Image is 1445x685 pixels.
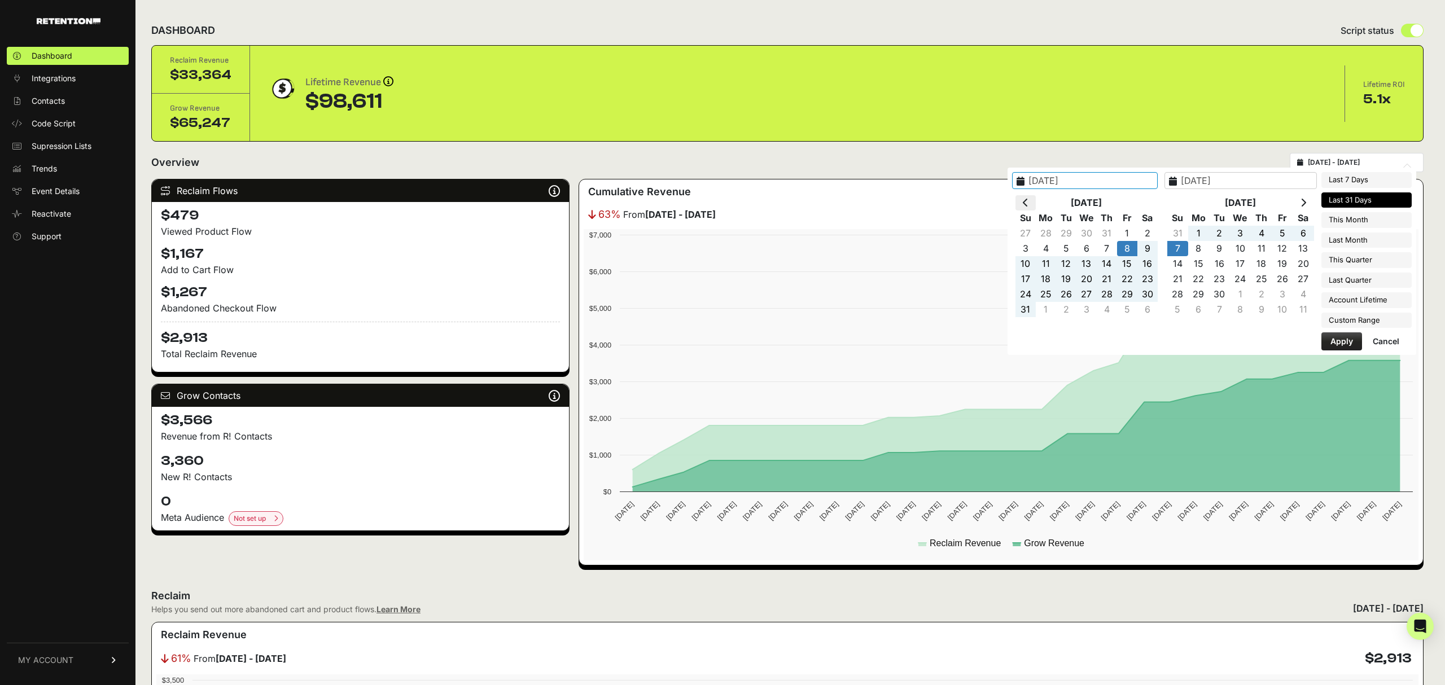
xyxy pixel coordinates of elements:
td: 2 [1137,226,1158,241]
button: Cancel [1364,332,1408,350]
text: $4,000 [589,341,611,349]
a: MY ACCOUNT [7,643,129,677]
td: 27 [1015,226,1036,241]
text: $6,000 [589,267,611,276]
td: 8 [1117,241,1137,256]
div: Viewed Product Flow [161,225,560,238]
text: Reclaim Revenue [930,538,1001,548]
text: Grow Revenue [1024,538,1084,548]
h4: $2,913 [1365,649,1412,668]
h4: $3,566 [161,411,560,429]
td: 10 [1272,302,1293,317]
td: 3 [1015,241,1036,256]
div: $65,247 [170,114,231,132]
div: Open Intercom Messenger [1407,613,1434,640]
text: [DATE] [767,500,789,522]
td: 18 [1251,256,1272,271]
div: Meta Audience [161,511,560,526]
td: 3 [1272,287,1293,302]
text: [DATE] [1355,500,1377,522]
a: Reactivate [7,205,129,223]
h4: 0 [161,493,560,511]
td: 7 [1209,302,1230,317]
th: Th [1097,210,1117,226]
td: 1 [1188,226,1209,241]
text: [DATE] [613,500,635,522]
text: [DATE] [1176,500,1198,522]
th: Tu [1209,210,1230,226]
h2: Overview [151,155,199,170]
td: 4 [1036,241,1056,256]
td: 21 [1167,271,1188,287]
td: 26 [1272,271,1293,287]
td: 6 [1188,302,1209,317]
td: 2 [1251,287,1272,302]
text: [DATE] [1381,500,1403,522]
p: New R! Contacts [161,470,560,484]
td: 23 [1137,271,1158,287]
td: 4 [1097,302,1117,317]
span: Trends [32,163,57,174]
text: [DATE] [818,500,840,522]
td: 30 [1076,226,1097,241]
text: [DATE] [741,500,763,522]
text: $2,000 [589,414,611,423]
td: 10 [1015,256,1036,271]
text: [DATE] [1278,500,1300,522]
div: 5.1x [1363,90,1405,108]
td: 2 [1056,302,1076,317]
div: $33,364 [170,66,231,84]
div: $98,611 [305,90,393,113]
text: [DATE] [1074,500,1096,522]
h3: Cumulative Revenue [588,184,691,200]
text: [DATE] [1253,500,1275,522]
div: Add to Cart Flow [161,263,560,276]
text: [DATE] [690,500,712,522]
td: 31 [1015,302,1036,317]
a: Trends [7,160,129,178]
td: 22 [1188,271,1209,287]
h4: $1,167 [161,245,560,263]
td: 5 [1272,226,1293,241]
th: Su [1015,210,1036,226]
td: 16 [1209,256,1230,271]
td: 12 [1272,241,1293,256]
td: 5 [1117,302,1137,317]
td: 9 [1137,241,1158,256]
td: 23 [1209,271,1230,287]
td: 3 [1076,302,1097,317]
li: Last 31 Days [1321,192,1412,208]
div: Grow Revenue [170,103,231,114]
text: $0 [603,488,611,496]
td: 13 [1293,241,1313,256]
div: Lifetime ROI [1363,79,1405,90]
text: $3,000 [589,377,611,386]
td: 7 [1097,241,1117,256]
td: 22 [1117,271,1137,287]
td: 1 [1230,287,1251,302]
td: 28 [1167,287,1188,302]
a: Code Script [7,115,129,133]
a: Supression Lists [7,137,129,155]
span: MY ACCOUNT [18,655,73,666]
td: 6 [1137,302,1158,317]
th: [DATE] [1188,195,1293,210]
th: Mo [1188,210,1209,226]
td: 3 [1230,226,1251,241]
text: [DATE] [715,500,737,522]
a: Support [7,227,129,245]
text: [DATE] [1329,500,1351,522]
td: 24 [1230,271,1251,287]
text: $3,500 [162,676,184,684]
td: 11 [1293,302,1313,317]
td: 27 [1293,271,1313,287]
li: This Month [1321,212,1412,228]
td: 29 [1056,226,1076,241]
div: Lifetime Revenue [305,74,393,90]
h2: Reclaim [151,588,421,604]
strong: [DATE] - [DATE] [216,653,286,664]
span: Contacts [32,95,65,107]
td: 18 [1036,271,1056,287]
th: We [1076,210,1097,226]
h4: 3,360 [161,452,560,470]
